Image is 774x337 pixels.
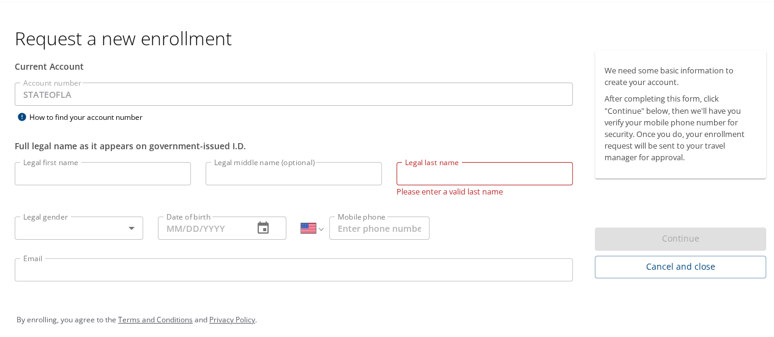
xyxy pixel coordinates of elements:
button: Cancel and close [595,254,766,276]
p: After completing this form, click "Continue" below, then we'll have you verify your mobile phone ... [605,91,756,161]
div: ​ [15,215,143,238]
div: Current Account [15,58,573,71]
p: Please enter a valid last name [396,183,573,195]
div: Full legal name as it appears on government-issued I.D. [15,138,573,150]
div: By enrolling, you agree to the and . [17,303,767,333]
input: MM/DD/YYYY [158,215,244,238]
a: Terms and Conditions [118,313,193,323]
p: We need some basic information to create your account. [605,63,756,86]
div: How to find your account number [15,108,168,123]
span: Cancel and close [605,257,756,273]
a: Privacy Policy [209,313,255,323]
input: Enter phone number [329,215,430,238]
